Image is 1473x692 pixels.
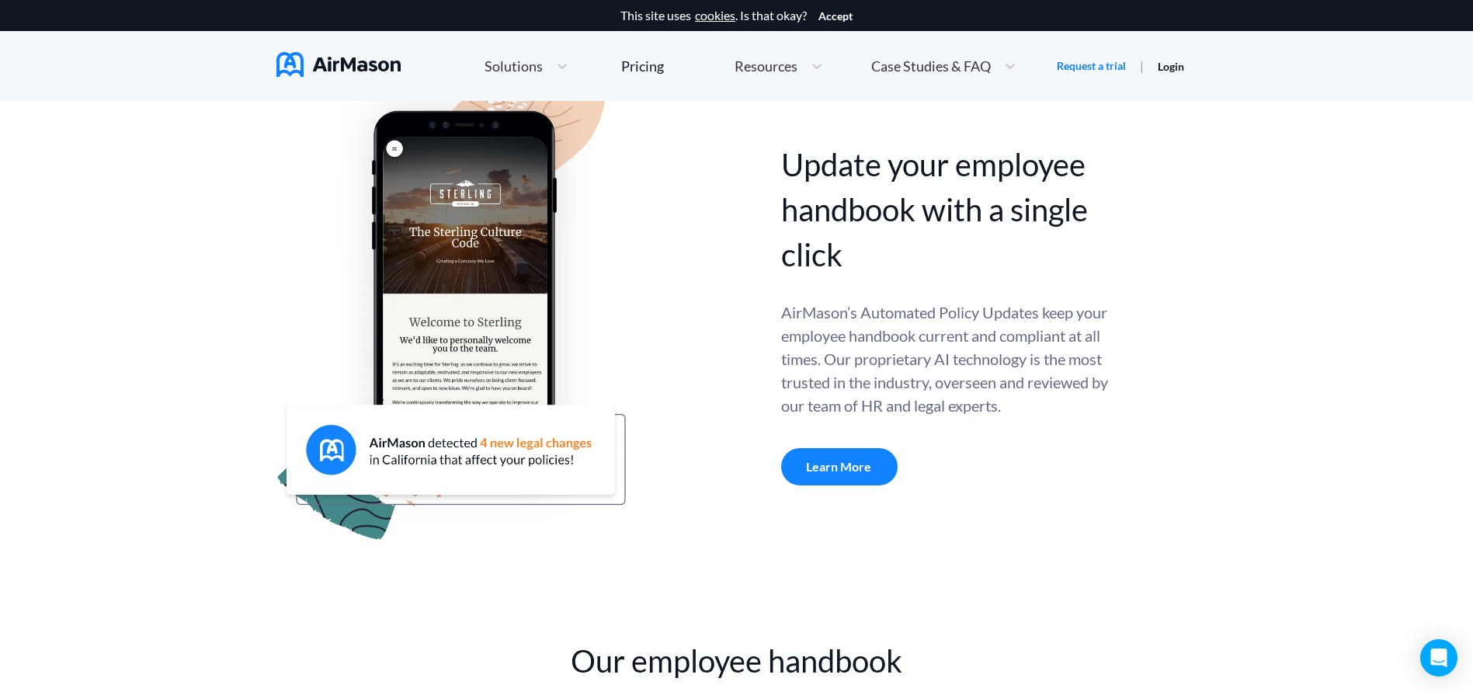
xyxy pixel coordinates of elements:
div: Update your employee handbook with a single click [781,142,1111,277]
a: Learn More [781,448,898,485]
span: Resources [735,59,797,73]
div: Open Intercom Messenger [1420,639,1457,676]
div: AirMason’s Automated Policy Updates keep your employee handbook current and compliant at all time... [781,301,1111,417]
span: Case Studies & FAQ [871,59,991,73]
a: Pricing [621,52,664,80]
a: Login [1158,60,1184,73]
div: Pricing [621,59,664,73]
a: cookies [695,9,735,23]
img: AirMason Logo [276,52,401,77]
button: Accept cookies [818,10,853,23]
span: Solutions [485,59,543,73]
img: handbook apu [276,85,626,540]
span: | [1140,58,1144,73]
a: Request a trial [1057,58,1126,74]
